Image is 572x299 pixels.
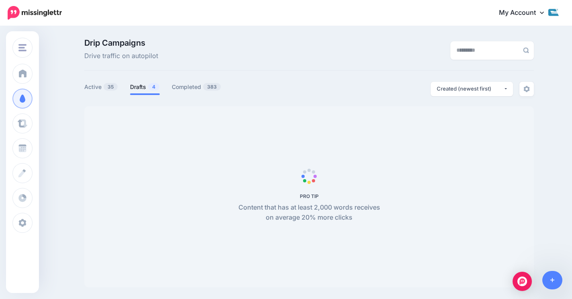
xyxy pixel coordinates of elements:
[234,202,385,223] p: Content that has at least 2,000 words receives on average 20% more clicks
[148,83,159,91] span: 4
[431,82,513,96] button: Created (newest first)
[104,83,118,91] span: 35
[84,82,118,92] a: Active35
[523,86,530,92] img: settings-grey.png
[8,6,62,20] img: Missinglettr
[523,47,529,53] img: search-grey-6.png
[172,82,221,92] a: Completed383
[84,39,158,47] span: Drip Campaigns
[84,51,158,61] span: Drive traffic on autopilot
[491,3,560,23] a: My Account
[130,82,160,92] a: Drafts4
[437,85,503,93] div: Created (newest first)
[18,44,26,51] img: menu.png
[513,272,532,291] div: Open Intercom Messenger
[234,193,385,199] h5: PRO TIP
[203,83,221,91] span: 383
